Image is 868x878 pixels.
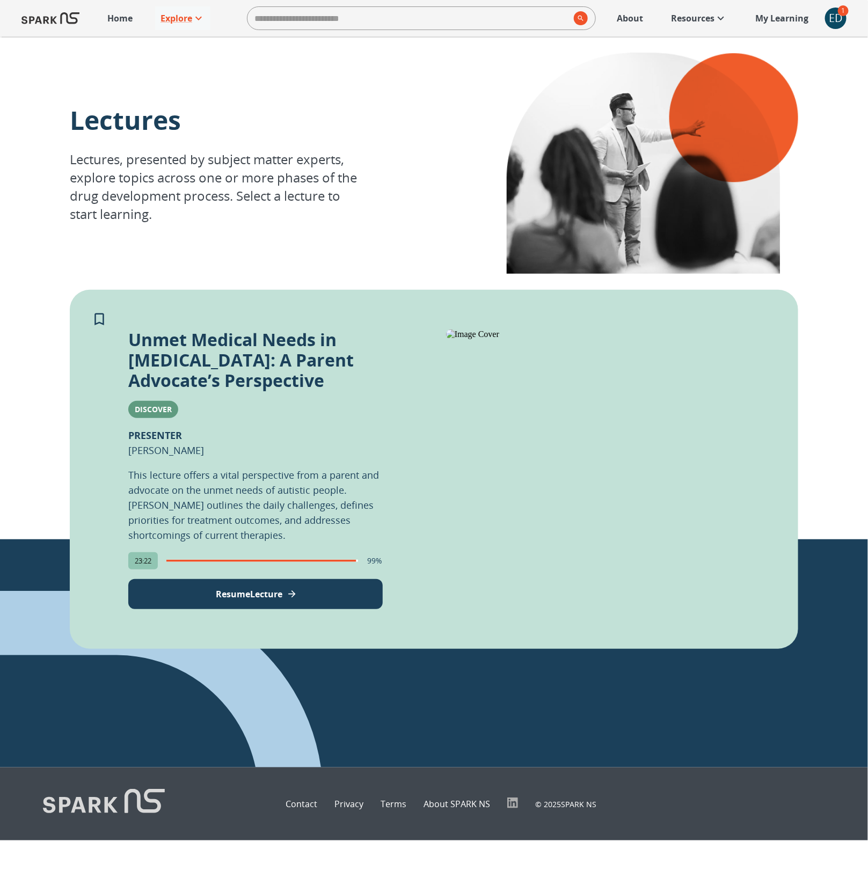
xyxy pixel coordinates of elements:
p: Resources [671,12,714,25]
img: LinkedIn [507,797,518,808]
button: account of current user [825,8,847,29]
a: Home [102,6,138,30]
a: About [611,6,648,30]
p: About [617,12,643,25]
img: Logo of SPARK at Stanford [43,789,165,819]
p: Explore [161,12,192,25]
p: © 2025 SPARK NS [535,799,596,810]
a: Terms [381,797,406,810]
p: This lecture offers a vital perspective from a parent and advocate on the unmet needs of autistic... [128,467,383,543]
span: 23:22 [128,556,158,566]
p: Unmet Medical Needs in [MEDICAL_DATA]: A Parent Advocate’s Perspective [128,330,383,391]
a: About SPARK NS [424,797,490,810]
button: View Lecture [128,579,383,609]
img: Logo of SPARK at Stanford [21,5,79,31]
a: Resources [666,6,733,30]
b: PRESENTER [128,429,182,442]
p: My Learning [755,12,808,25]
span: Discover [128,404,178,414]
span: completion progress of user [166,560,358,562]
img: Image Cover [446,330,764,339]
button: search [570,7,588,30]
p: Lectures, presented by subject matter experts, explore topics across one or more phases of the dr... [70,150,361,223]
p: [PERSON_NAME] [128,428,204,458]
a: Explore [155,6,210,30]
p: Resume Lecture [216,588,282,601]
p: 99% [368,555,383,566]
a: Privacy [334,797,363,810]
span: 1 [838,5,849,16]
p: Lectures [70,103,361,137]
p: Home [107,12,133,25]
a: My Learning [750,6,814,30]
div: ED [825,8,847,29]
svg: Add to My Learning [91,311,107,327]
a: Contact [286,797,317,810]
